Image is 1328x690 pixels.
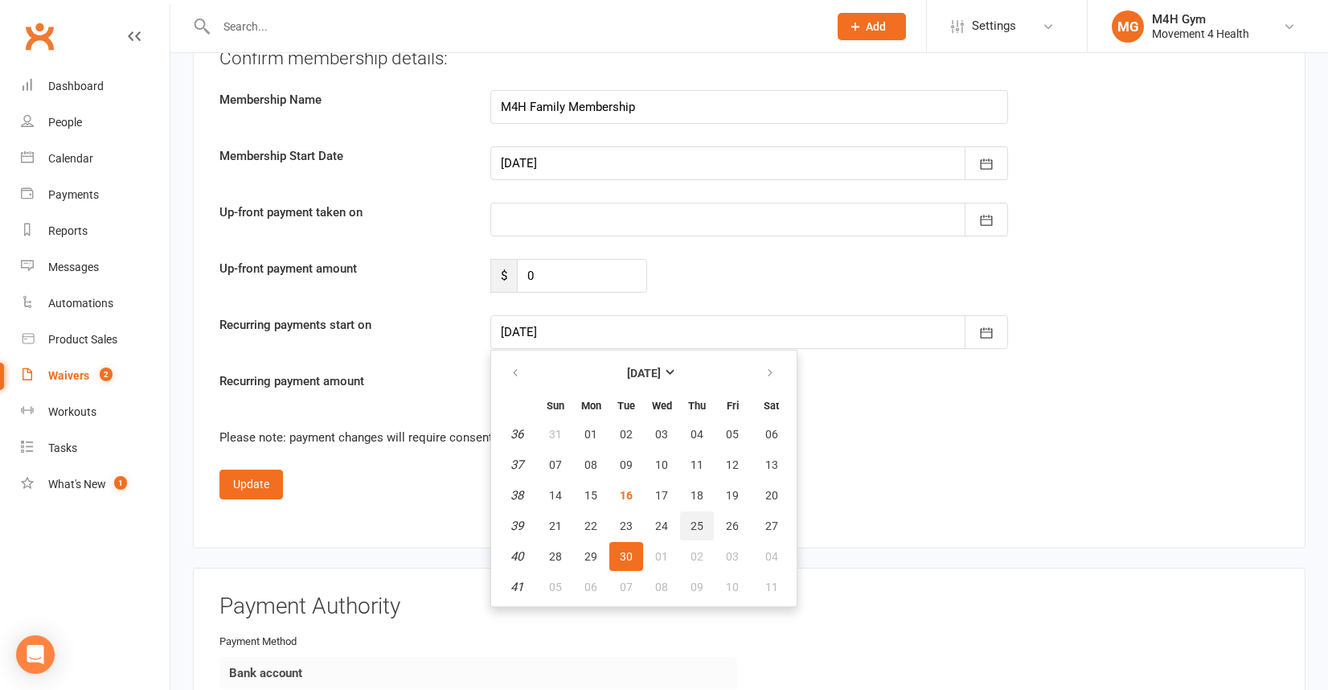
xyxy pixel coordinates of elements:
span: 26 [726,520,739,532]
div: Tasks [48,442,77,454]
button: 21 [539,511,572,540]
button: 20 [751,481,792,510]
div: Messages [48,261,99,273]
button: 24 [645,511,678,540]
span: 08 [655,581,668,593]
a: Dashboard [21,68,170,105]
em: 40 [510,549,523,564]
button: 03 [645,420,678,449]
span: 01 [655,550,668,563]
button: 05 [715,420,749,449]
a: What's New1 [21,466,170,503]
button: 09 [680,573,714,602]
em: 38 [510,488,523,503]
div: Waivers [48,369,89,382]
small: Monday [581,400,601,412]
input: Search... [211,15,817,38]
button: 23 [609,511,643,540]
span: 05 [726,428,739,441]
span: 06 [765,428,778,441]
button: 04 [751,542,792,571]
div: Confirm membership details: [219,46,1279,72]
em: 36 [510,427,523,442]
button: 08 [574,450,608,479]
span: 05 [549,581,562,593]
a: Waivers 2 [21,358,170,394]
div: Workouts [48,405,96,418]
button: 06 [751,420,792,449]
button: 15 [574,481,608,510]
div: People [48,116,82,129]
span: 29 [584,550,597,563]
button: 08 [645,573,678,602]
span: 19 [726,489,739,502]
strong: [DATE] [627,367,661,380]
small: Friday [727,400,739,412]
h3: Payment Authority [219,594,1279,619]
a: Workouts [21,394,170,430]
a: Product Sales [21,322,170,358]
small: Tuesday [617,400,635,412]
button: Add [838,13,906,40]
div: Calendar [48,152,93,165]
span: 18 [691,489,703,502]
a: Reports [21,213,170,249]
button: 29 [574,542,608,571]
div: Movement 4 Health [1152,27,1249,41]
button: 04 [680,420,714,449]
span: 12 [726,458,739,471]
span: $ [490,259,517,293]
span: 25 [691,520,703,532]
span: 13 [765,458,778,471]
button: 14 [539,481,572,510]
small: Wednesday [652,400,672,412]
div: Please note: payment changes will require consent from the waiver signee before they can be applied. [219,428,1279,447]
button: 03 [715,542,749,571]
button: 06 [574,573,608,602]
button: 31 [539,420,572,449]
button: 22 [574,511,608,540]
span: 15 [584,489,597,502]
small: Saturday [764,400,779,412]
small: Sunday [547,400,564,412]
div: Reports [48,224,88,237]
a: Automations [21,285,170,322]
span: 08 [584,458,597,471]
button: 30 [609,542,643,571]
button: 16 [609,481,643,510]
button: 07 [539,450,572,479]
span: 16 [620,489,633,502]
span: 2 [100,368,113,381]
label: Recurring payment amount [207,372,478,391]
label: Up-front payment taken on [207,203,478,222]
button: 13 [751,450,792,479]
label: Membership Start Date [207,146,478,166]
span: 10 [655,458,668,471]
a: Calendar [21,141,170,177]
a: Clubworx [19,16,59,56]
span: 31 [549,428,562,441]
button: 10 [645,450,678,479]
div: MG [1112,10,1144,43]
button: Update [219,470,283,499]
div: Dashboard [48,80,104,92]
button: 02 [609,420,643,449]
label: Recurring payments start on [207,315,478,335]
span: 09 [691,581,703,593]
button: 11 [680,450,714,479]
button: 05 [539,573,572,602]
div: M4H Gym [1152,12,1249,27]
button: 01 [574,420,608,449]
span: 09 [620,458,633,471]
span: 10 [726,581,739,593]
button: 26 [715,511,749,540]
button: 28 [539,542,572,571]
small: Thursday [688,400,706,412]
span: 30 [620,550,633,563]
label: Up-front payment amount [207,259,478,278]
span: 01 [584,428,597,441]
span: 28 [549,550,562,563]
button: 27 [751,511,792,540]
span: 27 [765,520,778,532]
button: 18 [680,481,714,510]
